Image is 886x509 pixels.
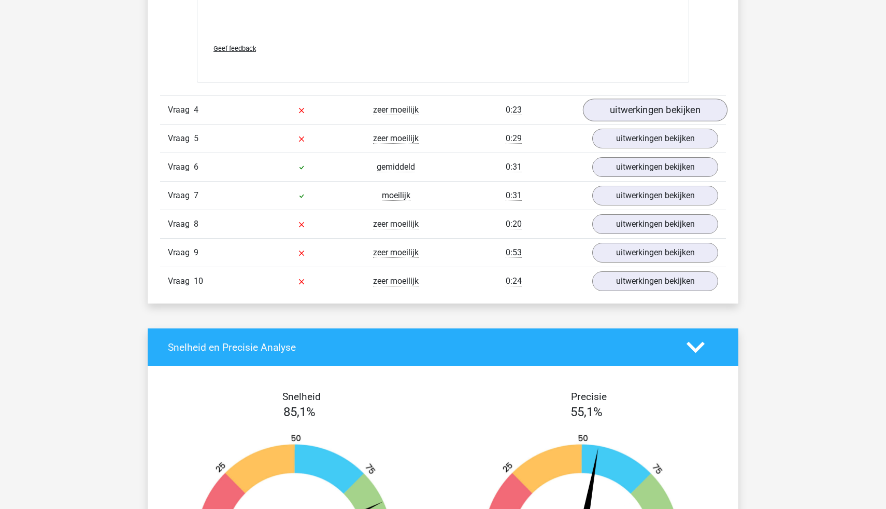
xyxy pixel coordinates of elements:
h4: Snelheid en Precisie Analyse [168,341,671,353]
span: 0:31 [506,190,522,201]
a: uitwerkingen bekijken [592,214,718,234]
span: Vraag [168,132,194,145]
span: Vraag [168,161,194,173]
span: gemiddeld [377,162,415,172]
span: zeer moeilijk [373,133,419,144]
span: zeer moeilijk [373,247,419,258]
span: 55,1% [570,405,603,419]
span: zeer moeilijk [373,276,419,286]
span: Vraag [168,218,194,230]
span: 6 [194,162,198,172]
span: Vraag [168,189,194,202]
span: zeer moeilijk [373,219,419,229]
a: uitwerkingen bekijken [592,271,718,291]
span: 0:29 [506,133,522,144]
span: 5 [194,133,198,143]
a: uitwerkingen bekijken [592,186,718,205]
a: uitwerkingen bekijken [583,99,727,121]
span: 7 [194,190,198,200]
span: 0:31 [506,162,522,172]
a: uitwerkingen bekijken [592,129,718,148]
span: Vraag [168,275,194,287]
span: 8 [194,219,198,229]
span: Vraag [168,246,194,259]
span: 85,1% [283,405,316,419]
span: Vraag [168,104,194,116]
span: 0:53 [506,247,522,258]
a: uitwerkingen bekijken [592,243,718,263]
span: 10 [194,276,203,286]
span: Geef feedback [213,45,256,52]
h4: Snelheid [168,391,435,403]
span: 0:23 [506,105,522,115]
a: uitwerkingen bekijken [592,157,718,177]
span: 9 [194,247,198,257]
span: 4 [194,105,198,115]
h4: Precisie [455,391,722,403]
span: 0:24 [506,276,522,286]
span: 0:20 [506,219,522,229]
span: zeer moeilijk [373,105,419,115]
span: moeilijk [382,190,410,201]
